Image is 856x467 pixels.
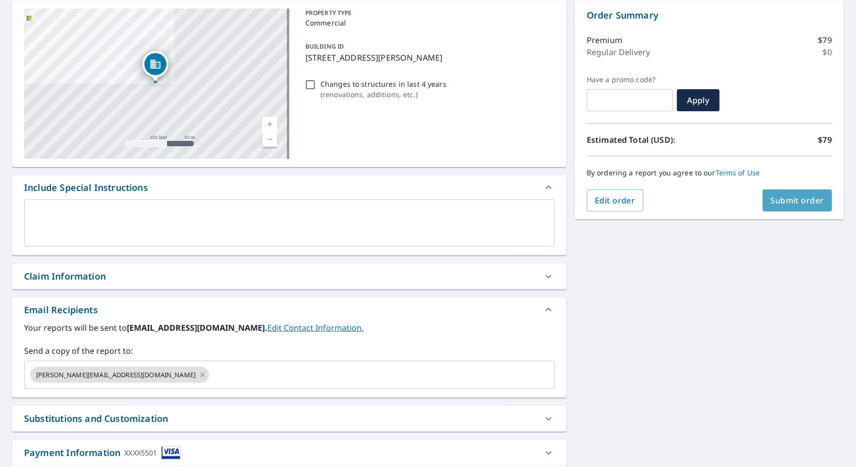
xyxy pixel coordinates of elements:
div: Substitutions and Customization [12,406,567,431]
div: Email Recipients [12,298,567,322]
a: EditContactInfo [267,322,364,333]
a: Terms of Use [716,168,760,177]
p: ( renovations, additions, etc. ) [320,89,446,100]
p: Order Summary [587,9,832,22]
span: Submit order [771,195,824,206]
p: $0 [823,46,832,58]
p: Commercial [305,18,551,28]
p: [STREET_ADDRESS][PERSON_NAME] [305,52,551,64]
button: Edit order [587,189,643,211]
img: cardImage [161,446,181,459]
div: XXXX5501 [124,446,157,459]
a: Current Level 17, Zoom In [262,117,277,132]
p: $79 [818,134,832,146]
b: [EMAIL_ADDRESS][DOMAIN_NAME]. [127,322,267,333]
div: Payment Information [24,446,181,459]
label: Have a promo code? [587,75,673,84]
p: $79 [818,34,832,46]
span: Edit order [595,195,635,206]
div: Include Special Instructions [24,181,148,194]
div: Payment InformationXXXX5501cardImage [12,440,567,465]
div: Claim Information [24,270,106,283]
div: Email Recipients [24,303,98,317]
div: Claim Information [12,264,567,289]
div: Dropped pin, building 1, Commercial property, 1712 Courtright Rd Columbus, OH 43227 [142,51,168,82]
div: Substitutions and Customization [24,412,168,425]
span: Apply [685,95,712,106]
div: Include Special Instructions [12,175,567,199]
span: [PERSON_NAME][EMAIL_ADDRESS][DOMAIN_NAME] [30,370,202,380]
p: Estimated Total (USD): [587,134,710,146]
p: Regular Delivery [587,46,650,58]
p: By ordering a report you agree to our [587,168,832,177]
p: PROPERTY TYPE [305,9,551,18]
label: Your reports will be sent to [24,322,555,334]
p: BUILDING ID [305,42,344,51]
button: Apply [677,89,720,111]
p: Changes to structures in last 4 years [320,79,446,89]
div: [PERSON_NAME][EMAIL_ADDRESS][DOMAIN_NAME] [30,367,209,383]
a: Current Level 17, Zoom Out [262,132,277,147]
button: Submit order [763,189,832,211]
p: Premium [587,34,622,46]
label: Send a copy of the report to: [24,345,555,357]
